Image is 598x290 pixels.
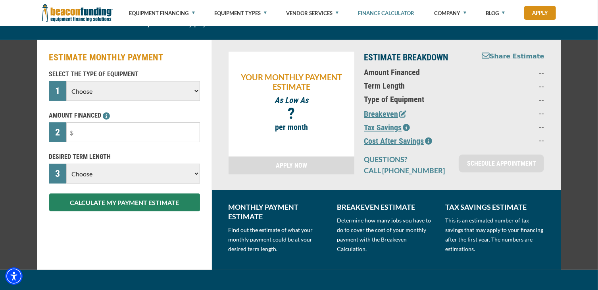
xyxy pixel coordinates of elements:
[233,95,351,105] p: As Low As
[459,155,544,172] a: SCHEDULE APPOINTMENT
[229,157,355,174] a: APPLY NOW
[475,81,544,91] p: --
[49,70,200,79] p: SELECT THE TYPE OF EQUIPMENT
[445,202,544,212] p: TAX SAVINGS ESTIMATE
[229,225,327,254] p: Find out the estimate of what your monthly payment could be at your desired term length.
[233,72,351,91] p: YOUR MONTHLY PAYMENT ESTIMATE
[66,122,200,142] input: $
[482,52,544,62] button: Share Estimate
[233,122,351,132] p: per month
[364,52,465,64] p: ESTIMATE BREAKDOWN
[524,6,556,20] a: Apply
[49,122,67,142] div: 2
[49,52,200,64] h2: ESTIMATE MONTHLY PAYMENT
[49,81,67,101] div: 1
[229,202,327,221] p: MONTHLY PAYMENT ESTIMATE
[364,68,465,77] p: Amount Financed
[49,111,200,120] p: AMOUNT FINANCED
[337,202,436,212] p: BREAKEVEN ESTIMATE
[364,166,449,175] p: CALL [PHONE_NUMBER]
[233,109,351,118] p: ?
[49,152,200,162] p: DESIRED TERM LENGTH
[364,108,406,120] button: Breakeven
[475,135,544,145] p: --
[364,122,410,133] button: Tax Savings
[445,216,544,254] p: This is an estimated number of tax savings that may apply to your financing after the first year....
[364,155,449,164] p: QUESTIONS?
[5,267,23,285] div: Accessibility Menu
[364,135,432,147] button: Cost After Savings
[475,108,544,118] p: --
[475,95,544,104] p: --
[364,95,465,104] p: Type of Equipment
[475,68,544,77] p: --
[337,216,436,254] p: Determine how many jobs you have to do to cover the cost of your monthly payment with the Breakev...
[49,193,200,211] button: CALCULATE MY PAYMENT ESTIMATE
[364,81,465,91] p: Term Length
[49,164,67,184] div: 3
[475,122,544,131] p: --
